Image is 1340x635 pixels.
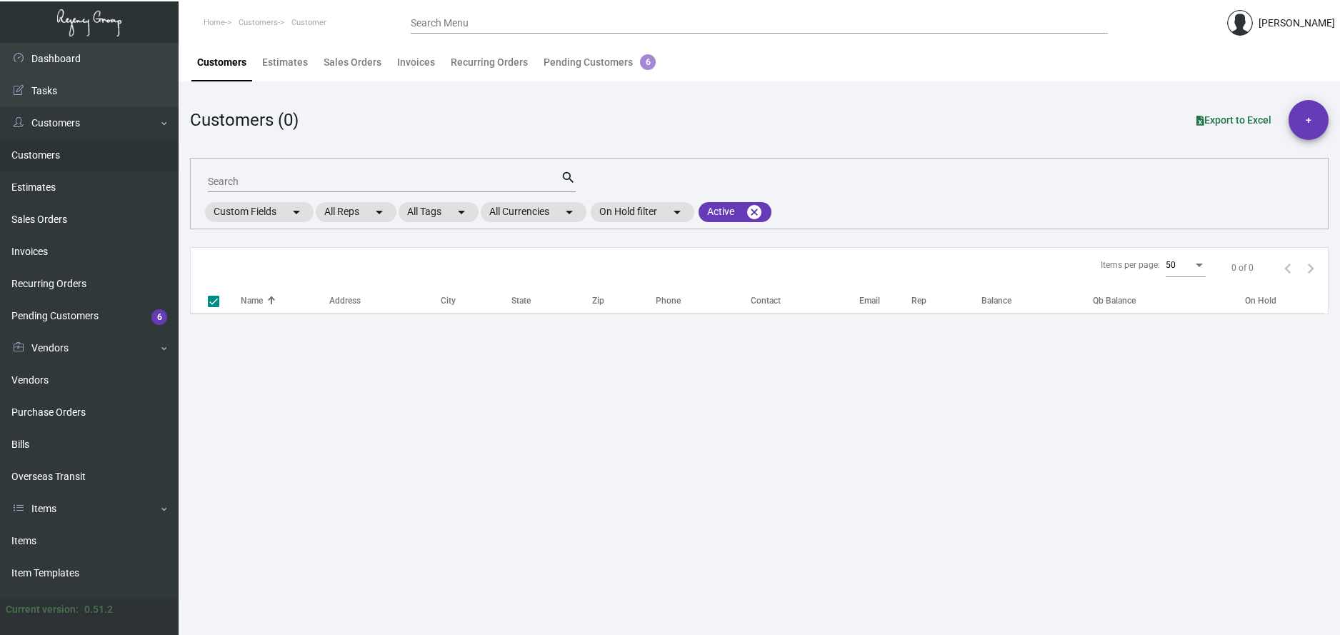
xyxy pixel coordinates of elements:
[592,294,655,307] div: Zip
[316,202,396,222] mat-chip: All Reps
[1227,10,1253,36] img: admin@bootstrapmaster.com
[371,204,388,221] mat-icon: arrow_drop_down
[911,294,926,307] div: Rep
[1101,259,1160,271] div: Items per page:
[511,294,593,307] div: State
[329,294,441,307] div: Address
[399,202,479,222] mat-chip: All Tags
[241,294,263,307] div: Name
[1276,256,1299,279] button: Previous page
[481,202,586,222] mat-chip: All Currencies
[591,202,694,222] mat-chip: On Hold filter
[981,294,1011,307] div: Balance
[241,294,329,307] div: Name
[441,294,511,307] div: City
[397,55,435,70] div: Invoices
[288,204,305,221] mat-icon: arrow_drop_down
[1093,294,1242,307] div: Qb Balance
[205,202,314,222] mat-chip: Custom Fields
[561,204,578,221] mat-icon: arrow_drop_down
[981,294,1089,307] div: Balance
[239,18,278,27] span: Customers
[1166,260,1176,270] span: 50
[656,294,751,307] div: Phone
[1299,256,1322,279] button: Next page
[451,55,528,70] div: Recurring Orders
[561,169,576,186] mat-icon: search
[592,294,604,307] div: Zip
[453,204,470,221] mat-icon: arrow_drop_down
[746,204,763,221] mat-icon: cancel
[656,294,681,307] div: Phone
[291,18,326,27] span: Customer
[699,202,771,222] mat-chip: Active
[329,294,361,307] div: Address
[911,294,981,307] div: Rep
[204,18,225,27] span: Home
[1245,288,1324,313] th: On Hold
[1259,16,1335,31] div: [PERSON_NAME]
[1093,294,1136,307] div: Qb Balance
[197,55,246,70] div: Customers
[1196,114,1271,126] span: Export to Excel
[1306,100,1311,140] span: +
[751,294,781,307] div: Contact
[544,55,656,70] div: Pending Customers
[1185,107,1283,133] button: Export to Excel
[511,294,531,307] div: State
[1166,261,1206,271] mat-select: Items per page:
[190,107,299,133] div: Customers (0)
[859,288,911,313] th: Email
[669,204,686,221] mat-icon: arrow_drop_down
[324,55,381,70] div: Sales Orders
[6,602,79,617] div: Current version:
[84,602,113,617] div: 0.51.2
[1289,100,1329,140] button: +
[1231,261,1254,274] div: 0 of 0
[751,294,859,307] div: Contact
[262,55,308,70] div: Estimates
[441,294,456,307] div: City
